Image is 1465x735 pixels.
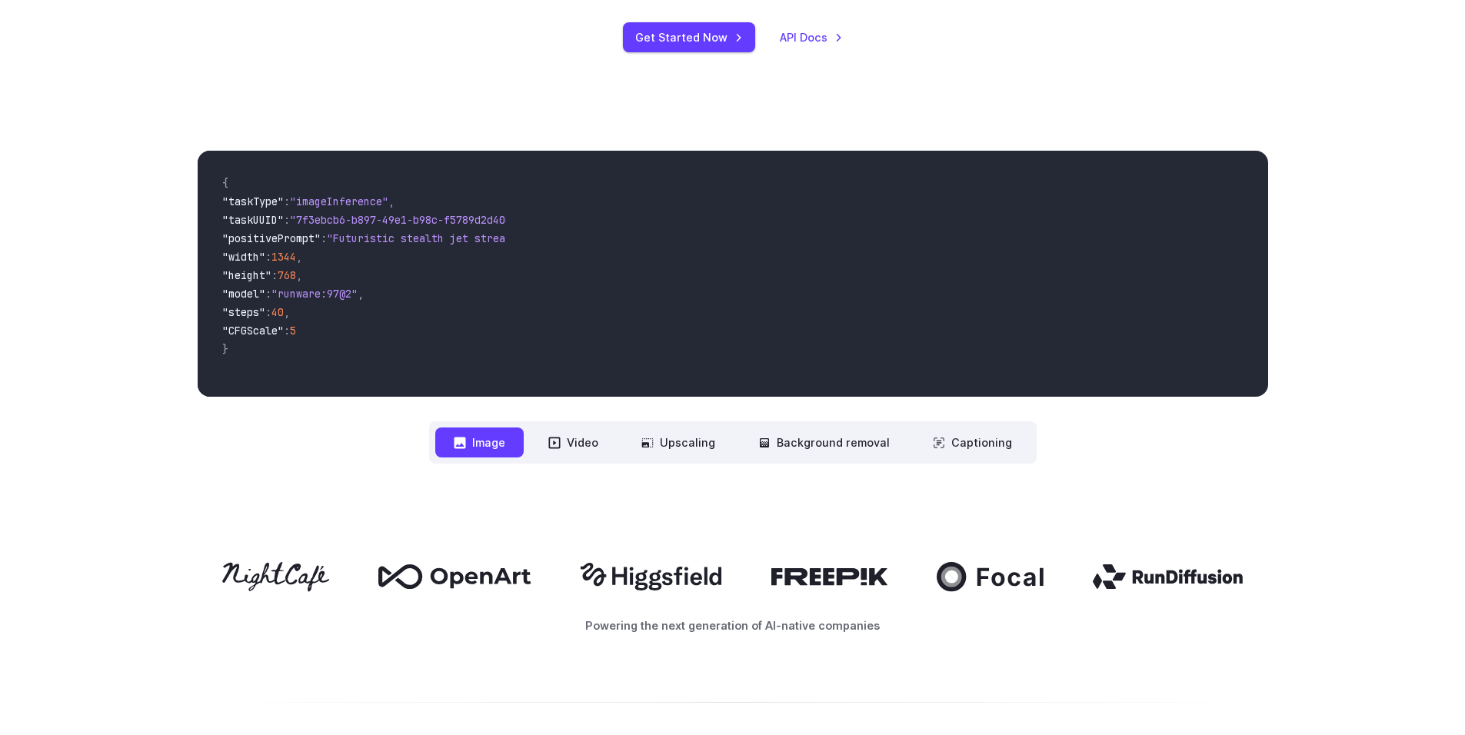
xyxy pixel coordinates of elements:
[265,305,271,319] span: :
[388,195,395,208] span: ,
[530,427,617,457] button: Video
[198,617,1268,634] p: Powering the next generation of AI-native companies
[271,287,358,301] span: "runware:97@2"
[222,195,284,208] span: "taskType"
[296,268,302,282] span: ,
[222,287,265,301] span: "model"
[271,268,278,282] span: :
[222,250,265,264] span: "width"
[284,305,290,319] span: ,
[290,195,388,208] span: "imageInference"
[284,213,290,227] span: :
[284,195,290,208] span: :
[435,427,524,457] button: Image
[780,28,843,46] a: API Docs
[740,427,908,457] button: Background removal
[265,287,271,301] span: :
[222,176,228,190] span: {
[271,250,296,264] span: 1344
[321,231,327,245] span: :
[327,231,887,245] span: "Futuristic stealth jet streaking through a neon-lit cityscape with glowing purple exhaust"
[284,324,290,338] span: :
[358,287,364,301] span: ,
[296,250,302,264] span: ,
[914,427,1030,457] button: Captioning
[290,324,296,338] span: 5
[271,305,284,319] span: 40
[222,213,284,227] span: "taskUUID"
[278,268,296,282] span: 768
[222,324,284,338] span: "CFGScale"
[290,213,524,227] span: "7f3ebcb6-b897-49e1-b98c-f5789d2d40d7"
[222,342,228,356] span: }
[265,250,271,264] span: :
[623,427,734,457] button: Upscaling
[222,305,265,319] span: "steps"
[222,231,321,245] span: "positivePrompt"
[623,22,755,52] a: Get Started Now
[222,268,271,282] span: "height"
